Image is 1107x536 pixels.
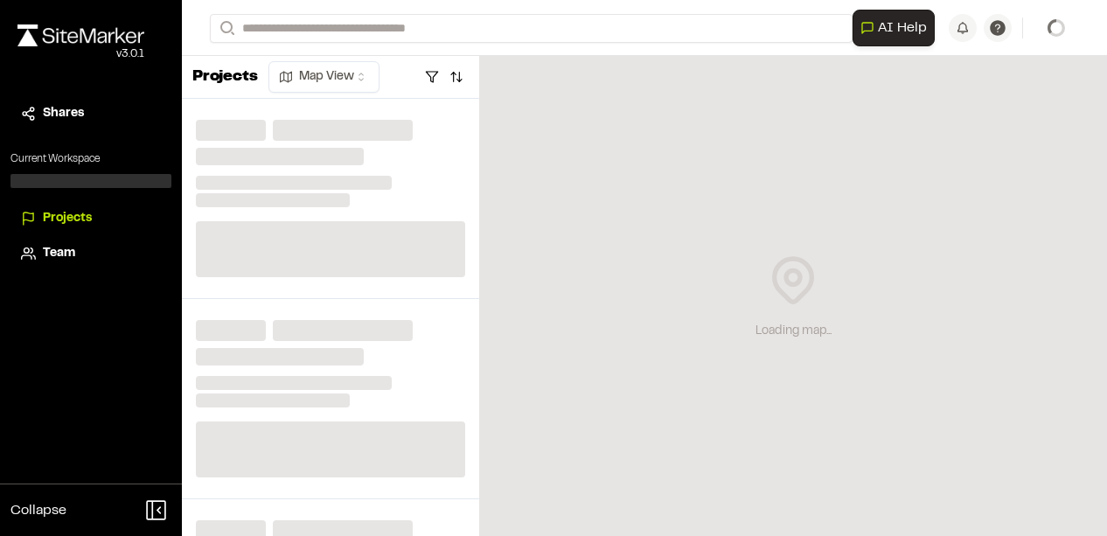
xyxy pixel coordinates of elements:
span: Shares [43,104,84,123]
a: Shares [21,104,161,123]
div: Open AI Assistant [853,10,942,46]
div: Loading map... [755,322,832,341]
a: Team [21,244,161,263]
img: rebrand.png [17,24,144,46]
span: AI Help [878,17,927,38]
button: Search [210,14,241,43]
p: Projects [192,66,258,89]
span: Team [43,244,75,263]
span: Collapse [10,500,66,521]
div: Oh geez...please don't... [17,46,144,62]
a: Projects [21,209,161,228]
p: Current Workspace [10,151,171,167]
button: Open AI Assistant [853,10,935,46]
span: Projects [43,209,92,228]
